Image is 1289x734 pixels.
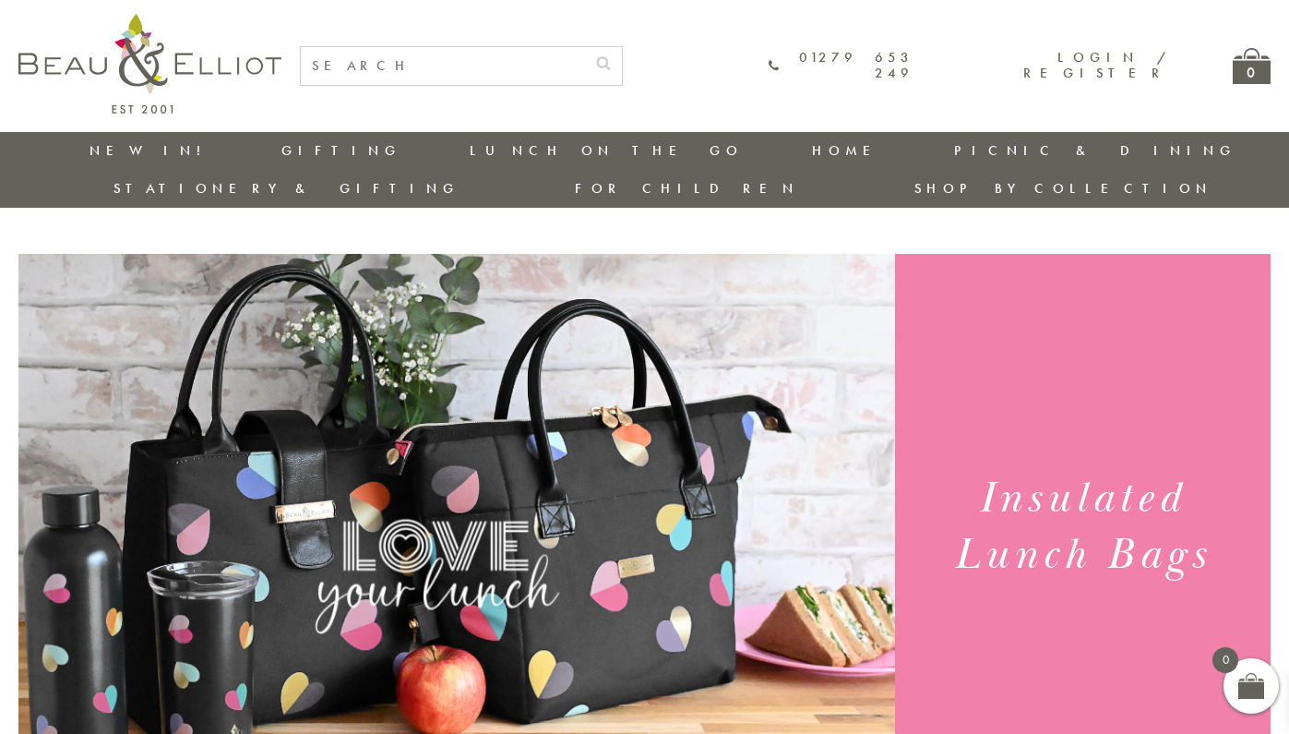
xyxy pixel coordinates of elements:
span: 0 [1212,647,1238,673]
a: Shop by collection [914,179,1212,198]
h1: Insulated Lunch Bags [917,471,1248,584]
a: Gifting [281,141,401,160]
a: 01279 653 249 [769,50,913,82]
a: For Children [575,179,799,198]
a: Home [812,141,886,160]
a: Stationery & Gifting [113,179,460,198]
a: 0 [1233,48,1271,84]
a: Login / Register [1023,48,1168,82]
a: New in! [90,141,213,160]
a: Lunch On The Go [470,141,743,160]
a: Picnic & Dining [954,141,1236,160]
input: SEARCH [301,47,585,85]
img: logo [18,14,281,114]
